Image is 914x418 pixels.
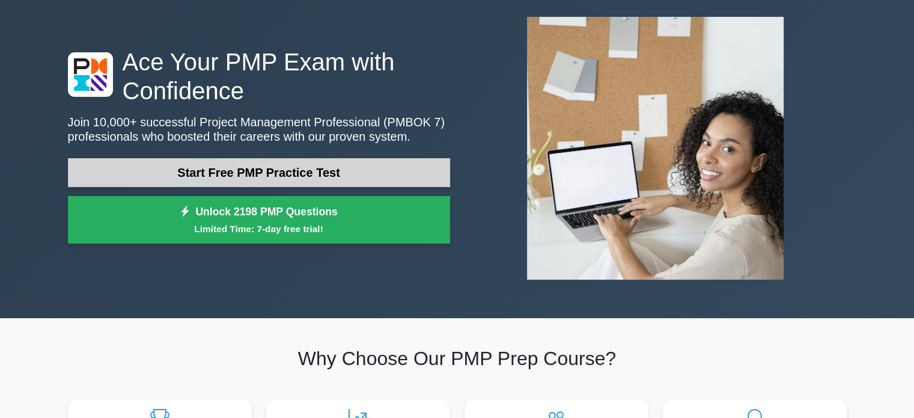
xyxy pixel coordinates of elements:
[68,196,450,244] a: Unlock 2198 PMP QuestionsLimited Time: 7-day free trial!
[68,48,450,105] h1: Ace Your PMP Exam with Confidence
[68,115,450,144] p: Join 10,000+ successful Project Management Professional (PMBOK 7) professionals who boosted their...
[68,158,450,187] a: Start Free PMP Practice Test
[68,347,847,370] h2: Why Choose Our PMP Prep Course?
[83,222,435,236] small: Limited Time: 7-day free trial!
